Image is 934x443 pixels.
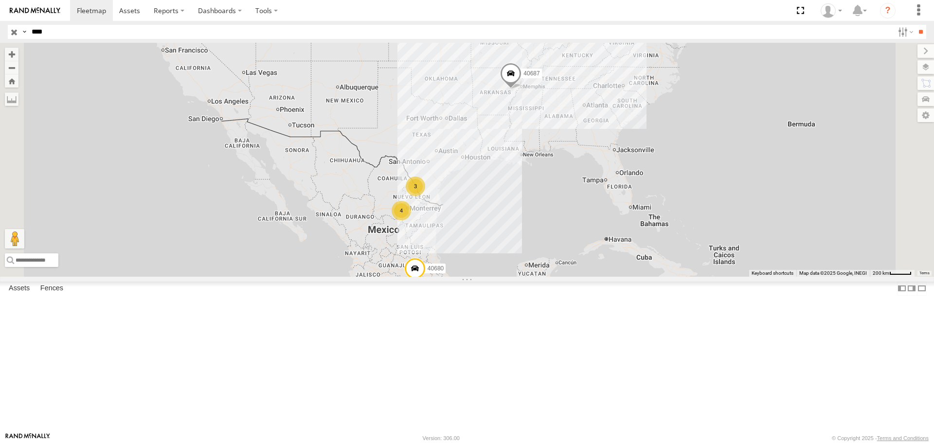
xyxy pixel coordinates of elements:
label: Dock Summary Table to the Right [907,282,916,296]
label: Search Query [20,25,28,39]
a: Terms and Conditions [877,435,929,441]
button: Zoom out [5,61,18,74]
button: Map Scale: 200 km per 42 pixels [870,270,915,277]
div: Juan Oropeza [817,3,845,18]
div: Version: 306.00 [423,435,460,441]
a: Visit our Website [5,433,50,443]
label: Map Settings [917,108,934,122]
span: 40687 [523,70,539,77]
label: Hide Summary Table [917,282,927,296]
label: Fences [36,282,68,296]
label: Assets [4,282,35,296]
a: Terms (opens in new tab) [919,271,930,275]
span: 200 km [873,270,889,276]
i: ? [880,3,896,18]
button: Zoom Home [5,74,18,88]
div: 3 [406,177,425,196]
label: Search Filter Options [894,25,915,39]
div: © Copyright 2025 - [832,435,929,441]
div: 4 [392,201,411,220]
span: Map data ©2025 Google, INEGI [799,270,867,276]
button: Keyboard shortcuts [752,270,793,277]
span: 40680 [428,266,444,272]
button: Drag Pegman onto the map to open Street View [5,229,24,248]
img: rand-logo.svg [10,7,60,14]
label: Measure [5,92,18,106]
button: Zoom in [5,48,18,61]
label: Dock Summary Table to the Left [897,282,907,296]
